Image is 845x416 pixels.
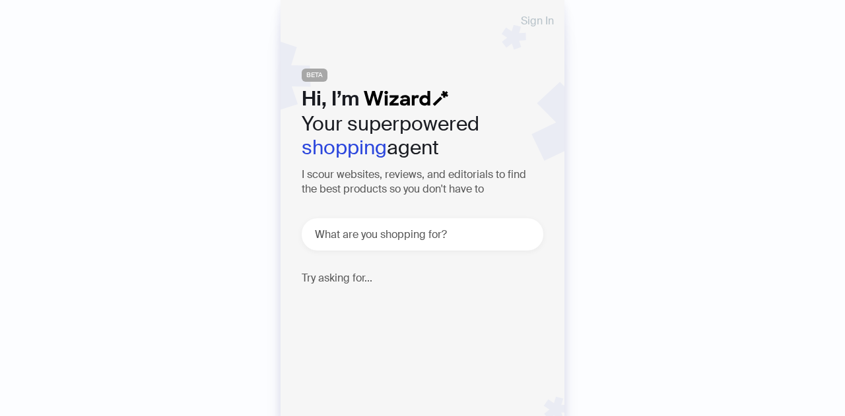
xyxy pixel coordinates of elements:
span: BETA [302,69,327,82]
h2: Your superpowered agent [302,112,543,160]
span: Hi, I’m [302,86,359,111]
h4: Try asking for... [302,272,543,284]
h3: I scour websites, reviews, and editorials to find the best products so you don't have to [302,167,543,197]
span: Sign In [521,16,554,26]
em: shopping [302,134,387,160]
button: Sign In [510,11,564,32]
